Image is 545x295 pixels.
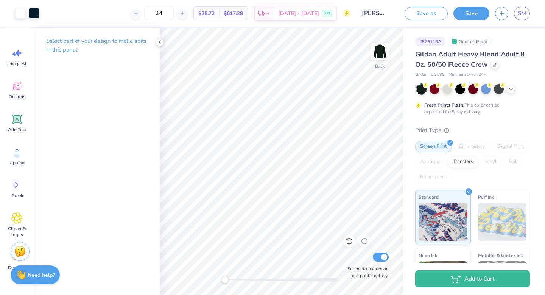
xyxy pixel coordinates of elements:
[46,37,148,54] p: Select part of your design to make edits in this panel
[424,102,464,108] strong: Fresh Prints Flash:
[431,72,445,78] span: # G180
[198,9,215,17] span: $25.72
[478,251,523,259] span: Metallic & Glitter Ink
[144,6,174,20] input: – –
[221,276,229,284] div: Accessibility label
[419,203,467,241] img: Standard
[8,265,26,271] span: Decorate
[415,37,445,46] div: # 526116A
[343,265,389,279] label: Submit to feature on our public gallery.
[504,156,522,168] div: Foil
[448,156,478,168] div: Transfers
[415,72,427,78] span: Gildan
[478,203,527,241] img: Puff Ink
[419,251,437,259] span: Neon Ink
[375,63,385,70] div: Back
[278,9,319,17] span: [DATE] - [DATE]
[372,44,388,59] img: Back
[492,141,529,152] div: Digital Print
[478,193,494,201] span: Puff Ink
[480,156,501,168] div: Vinyl
[415,171,452,183] div: Rhinestones
[9,94,25,100] span: Designs
[405,7,448,20] button: Save as
[448,72,486,78] span: Minimum Order: 24 +
[28,271,55,279] strong: Need help?
[454,141,490,152] div: Embroidery
[9,160,25,166] span: Upload
[424,102,517,115] div: This color can be expedited for 5 day delivery.
[518,9,526,18] span: SM
[449,37,492,46] div: Original Proof
[324,11,331,16] span: Free
[11,193,23,199] span: Greek
[356,6,393,21] input: Untitled Design
[415,50,525,69] span: Gildan Adult Heavy Blend Adult 8 Oz. 50/50 Fleece Crew
[453,7,489,20] button: Save
[415,141,452,152] div: Screen Print
[224,9,243,17] span: $617.28
[419,193,439,201] span: Standard
[514,7,530,20] a: SM
[415,126,530,135] div: Print Type
[415,156,445,168] div: Applique
[8,127,26,133] span: Add Text
[5,226,30,238] span: Clipart & logos
[8,61,26,67] span: Image AI
[415,270,530,287] button: Add to Cart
